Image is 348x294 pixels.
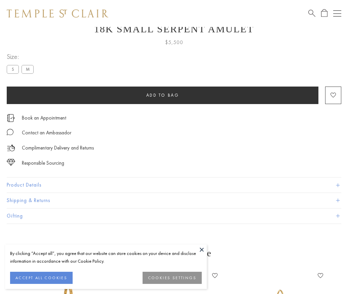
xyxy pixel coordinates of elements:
a: Book an Appointment [22,114,66,122]
a: Search [308,9,315,18]
img: icon_sourcing.svg [7,159,15,166]
img: icon_appointment.svg [7,114,15,122]
span: Add to bag [146,92,179,98]
img: icon_delivery.svg [7,144,15,152]
label: S [7,65,19,73]
a: Open Shopping Bag [321,9,327,18]
p: Complimentary Delivery and Returns [22,144,94,152]
img: Temple St. Clair [7,9,108,18]
button: Gifting [7,208,341,224]
button: Add to bag [7,87,318,104]
div: Contact an Ambassador [22,129,71,137]
button: ACCEPT ALL COOKIES [10,272,73,284]
button: COOKIES SETTINGS [143,272,202,284]
button: Shipping & Returns [7,193,341,208]
div: By clicking “Accept all”, you agree that our website can store cookies on your device and disclos... [10,250,202,265]
img: MessageIcon-01_2.svg [7,129,13,135]
label: M [22,65,34,73]
button: Open navigation [333,9,341,18]
button: Product Details [7,177,341,193]
span: $5,500 [165,38,183,47]
h1: 18K Small Serpent Amulet [7,23,341,35]
div: Responsible Sourcing [22,159,64,167]
span: Size: [7,51,36,62]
